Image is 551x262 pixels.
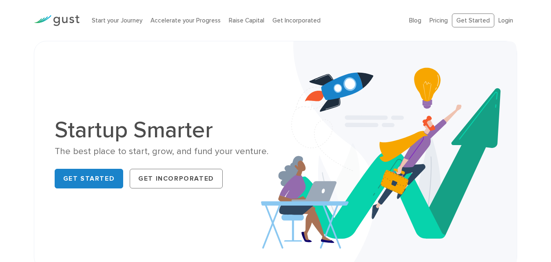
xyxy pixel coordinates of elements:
h1: Startup Smarter [55,119,270,141]
div: The best place to start, grow, and fund your venture. [55,146,270,157]
a: Get Started [452,13,494,28]
a: Blog [409,17,421,24]
a: Get Incorporated [130,169,223,188]
a: Login [498,17,513,24]
a: Raise Capital [229,17,264,24]
a: Accelerate your Progress [150,17,221,24]
a: Get Incorporated [272,17,321,24]
a: Pricing [429,17,448,24]
a: Get Started [55,169,124,188]
a: Start your Journey [92,17,142,24]
img: Gust Logo [34,15,80,26]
